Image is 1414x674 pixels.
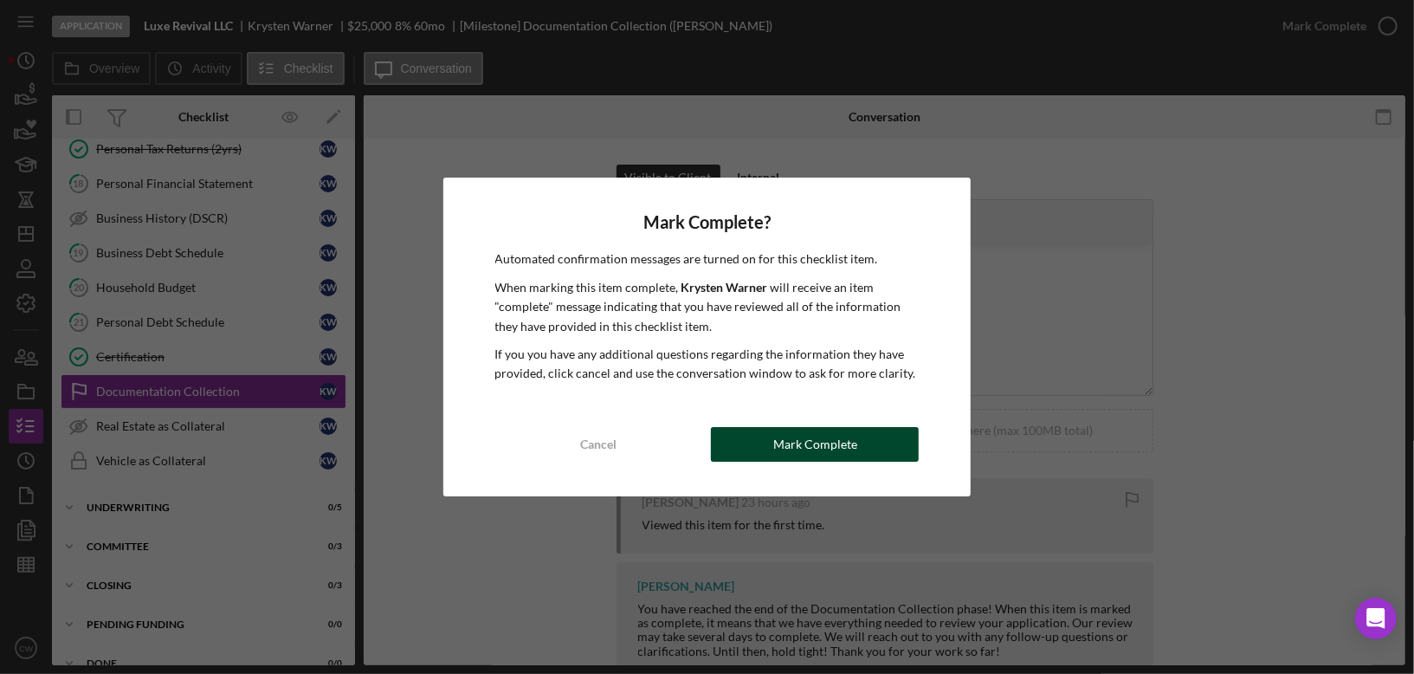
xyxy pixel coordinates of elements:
[1355,598,1397,639] div: Open Intercom Messenger
[495,278,920,336] p: When marking this item complete, will receive an item "complete" message indicating that you have...
[711,427,919,462] button: Mark Complete
[495,250,920,269] p: Automated confirmation messages are turned on for this checklist item.
[495,212,920,232] h4: Mark Complete?
[495,427,703,462] button: Cancel
[773,427,857,462] div: Mark Complete
[581,427,617,462] div: Cancel
[681,280,768,295] b: Krysten Warner
[495,345,920,384] p: If you you have any additional questions regarding the information they have provided, click canc...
